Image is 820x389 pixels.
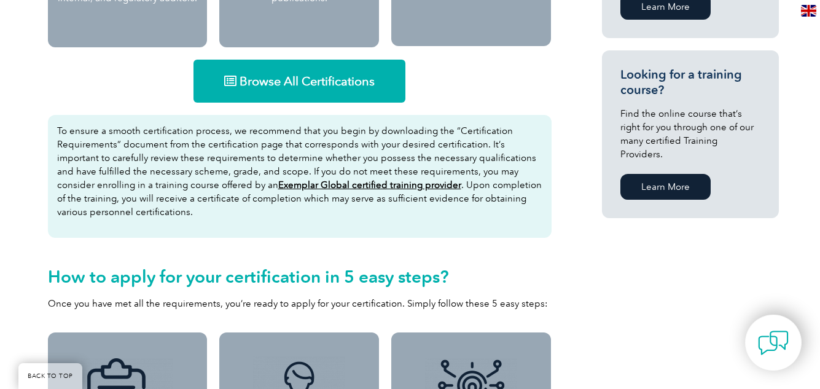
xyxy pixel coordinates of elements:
[758,328,789,358] img: contact-chat.png
[48,297,552,310] p: Once you have met all the requirements, you’re ready to apply for your certification. Simply foll...
[48,267,552,286] h2: How to apply for your certification in 5 easy steps?
[620,107,760,161] p: Find the online course that’s right for you through one of our many certified Training Providers.
[57,124,542,219] p: To ensure a smooth certification process, we recommend that you begin by downloading the “Certifi...
[278,179,461,191] a: Exemplar Global certified training provider
[801,5,816,17] img: en
[193,60,405,103] a: Browse All Certifications
[620,174,711,200] a: Learn More
[18,363,82,389] a: BACK TO TOP
[240,75,375,87] span: Browse All Certifications
[620,67,760,98] h3: Looking for a training course?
